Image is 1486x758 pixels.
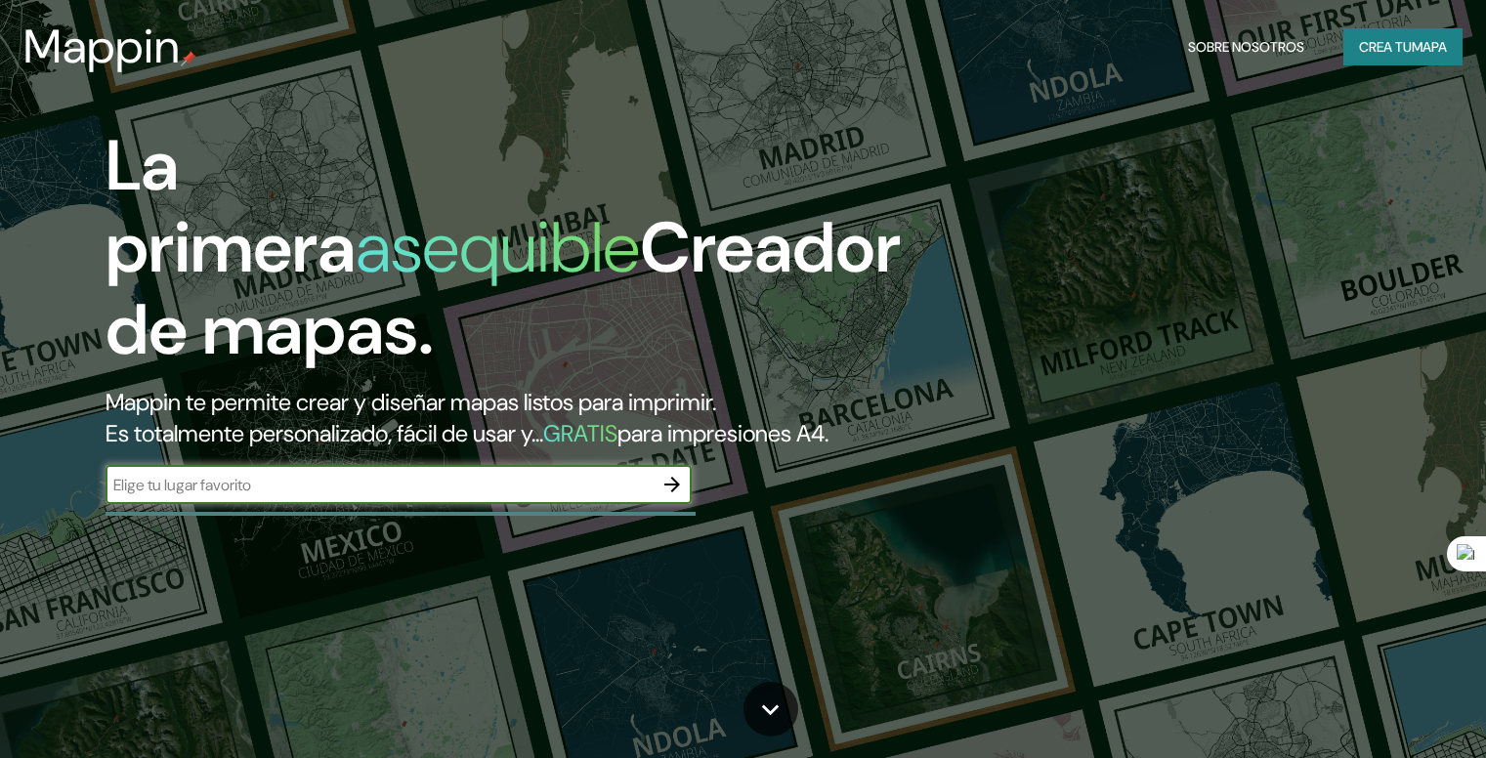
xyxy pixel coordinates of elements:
button: Sobre nosotros [1180,28,1312,65]
font: Sobre nosotros [1188,38,1304,56]
font: para impresiones A4. [617,418,828,448]
img: pin de mapeo [181,51,196,66]
font: Mappin te permite crear y diseñar mapas listos para imprimir. [106,387,716,417]
font: asequible [356,202,640,293]
font: mapa [1412,38,1447,56]
input: Elige tu lugar favorito [106,474,653,496]
font: Creador de mapas. [106,202,901,375]
font: GRATIS [543,418,617,448]
font: La primera [106,120,356,293]
font: Es totalmente personalizado, fácil de usar y... [106,418,543,448]
button: Crea tumapa [1343,28,1463,65]
font: Mappin [23,16,181,77]
font: Crea tu [1359,38,1412,56]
